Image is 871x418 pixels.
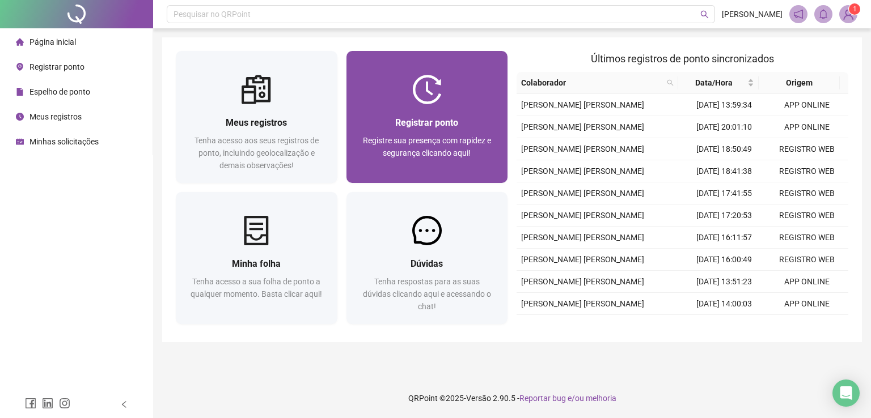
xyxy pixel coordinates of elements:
[665,74,676,91] span: search
[25,398,36,409] span: facebook
[683,271,766,293] td: [DATE] 13:51:23
[521,189,644,198] span: [PERSON_NAME] [PERSON_NAME]
[849,3,860,15] sup: Atualize o seu contato no menu Meus Dados
[832,379,860,407] div: Open Intercom Messenger
[766,94,848,116] td: APP ONLINE
[16,63,24,71] span: environment
[16,88,24,96] span: file
[226,117,287,128] span: Meus registros
[521,122,644,131] span: [PERSON_NAME] [PERSON_NAME]
[191,277,322,298] span: Tenha acesso a sua folha de ponto a qualquer momento. Basta clicar aqui!
[591,53,774,65] span: Últimos registros de ponto sincronizados
[766,315,848,337] td: APP ONLINE
[176,192,337,324] a: Minha folhaTenha acesso a sua folha de ponto a qualquer momento. Basta clicar aqui!
[42,398,53,409] span: linkedin
[722,8,783,20] span: [PERSON_NAME]
[521,299,644,308] span: [PERSON_NAME] [PERSON_NAME]
[700,10,709,19] span: search
[766,293,848,315] td: APP ONLINE
[683,227,766,249] td: [DATE] 16:11:57
[683,76,745,89] span: Data/Hora
[29,87,90,96] span: Espelho de ponto
[411,258,443,269] span: Dúvidas
[683,293,766,315] td: [DATE] 14:00:03
[519,394,616,403] span: Reportar bug e/ou melhoria
[766,204,848,227] td: REGISTRO WEB
[683,94,766,116] td: [DATE] 13:59:34
[766,138,848,160] td: REGISTRO WEB
[683,160,766,182] td: [DATE] 18:41:38
[683,204,766,227] td: [DATE] 17:20:53
[766,249,848,271] td: REGISTRO WEB
[683,182,766,204] td: [DATE] 17:41:55
[232,258,281,269] span: Minha folha
[521,255,644,264] span: [PERSON_NAME] [PERSON_NAME]
[683,116,766,138] td: [DATE] 20:01:10
[120,400,128,408] span: left
[29,112,82,121] span: Meus registros
[363,136,491,157] span: Registre sua presença com rapidez e segurança clicando aqui!
[683,249,766,271] td: [DATE] 16:00:49
[346,192,508,324] a: DúvidasTenha respostas para as suas dúvidas clicando aqui e acessando o chat!
[793,9,804,19] span: notification
[176,51,337,183] a: Meus registrosTenha acesso aos seus registros de ponto, incluindo geolocalização e demais observa...
[521,233,644,242] span: [PERSON_NAME] [PERSON_NAME]
[29,62,84,71] span: Registrar ponto
[840,6,857,23] img: 90568
[521,144,644,153] span: [PERSON_NAME] [PERSON_NAME]
[766,227,848,249] td: REGISTRO WEB
[16,38,24,46] span: home
[766,182,848,204] td: REGISTRO WEB
[521,100,644,109] span: [PERSON_NAME] [PERSON_NAME]
[667,79,674,86] span: search
[818,9,828,19] span: bell
[195,136,319,170] span: Tenha acesso aos seus registros de ponto, incluindo geolocalização e demais observações!
[29,137,99,146] span: Minhas solicitações
[766,116,848,138] td: APP ONLINE
[759,72,839,94] th: Origem
[521,277,644,286] span: [PERSON_NAME] [PERSON_NAME]
[59,398,70,409] span: instagram
[346,51,508,183] a: Registrar pontoRegistre sua presença com rapidez e segurança clicando aqui!
[363,277,491,311] span: Tenha respostas para as suas dúvidas clicando aqui e acessando o chat!
[766,160,848,182] td: REGISTRO WEB
[16,138,24,146] span: schedule
[395,117,458,128] span: Registrar ponto
[29,37,76,46] span: Página inicial
[683,138,766,160] td: [DATE] 18:50:49
[521,76,662,89] span: Colaborador
[466,394,491,403] span: Versão
[153,378,871,418] footer: QRPoint © 2025 - 2.90.5 -
[683,315,766,337] td: [DATE] 13:05:12
[678,72,759,94] th: Data/Hora
[853,5,857,13] span: 1
[521,211,644,220] span: [PERSON_NAME] [PERSON_NAME]
[766,271,848,293] td: APP ONLINE
[16,113,24,121] span: clock-circle
[521,167,644,176] span: [PERSON_NAME] [PERSON_NAME]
